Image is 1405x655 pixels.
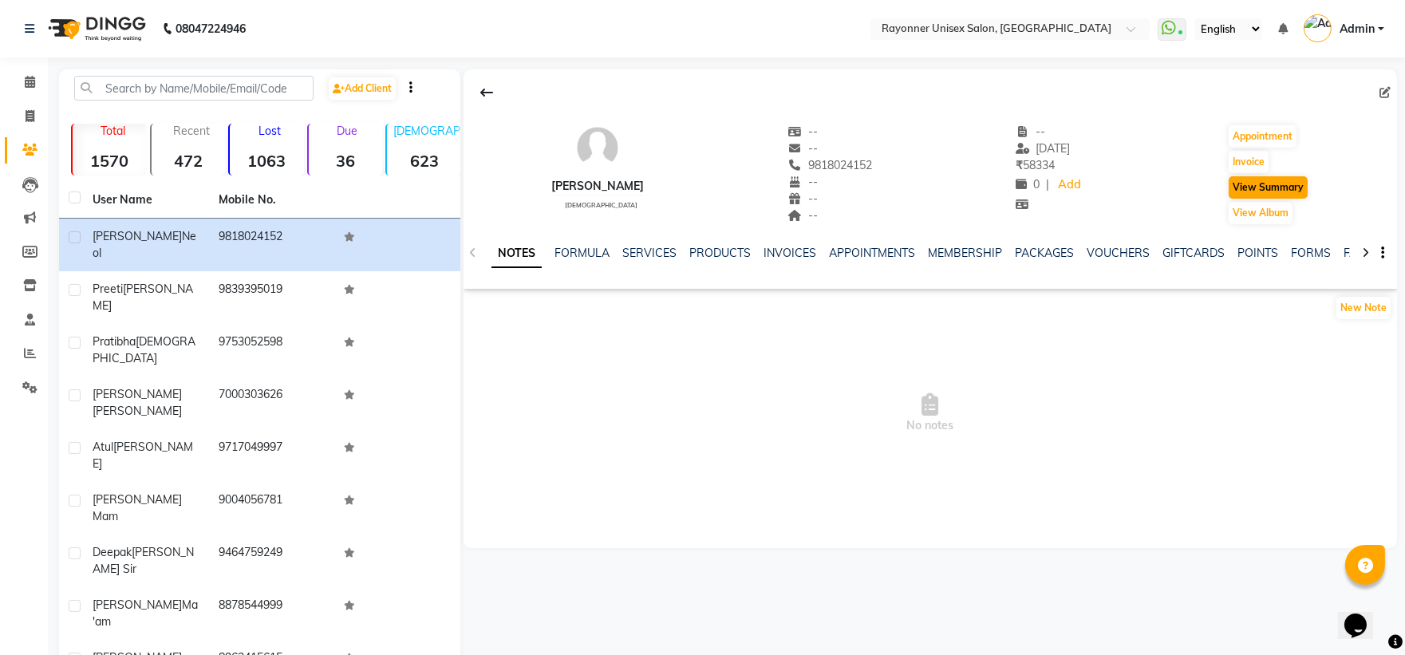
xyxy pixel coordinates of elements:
span: -- [787,124,818,139]
span: [DEMOGRAPHIC_DATA] [565,201,637,209]
button: New Note [1336,297,1391,319]
a: SERVICES [622,246,677,260]
span: [PERSON_NAME] Sir [93,545,194,576]
button: View Summary [1229,176,1308,199]
a: NOTES [491,239,542,268]
span: [DATE] [1016,141,1071,156]
a: VOUCHERS [1087,246,1150,260]
strong: 36 [309,151,383,171]
a: INVOICES [764,246,816,260]
div: Back to Client [470,77,503,108]
span: [DEMOGRAPHIC_DATA] [93,334,195,365]
span: [PERSON_NAME] [93,440,193,471]
b: 08047224946 [176,6,246,51]
span: [PERSON_NAME] [93,229,182,243]
a: PRODUCTS [689,246,751,260]
img: logo [41,6,150,51]
span: Deepak [93,545,132,559]
img: Admin [1304,14,1332,42]
strong: 1063 [230,151,304,171]
td: 9004056781 [209,482,335,535]
td: 9839395019 [209,271,335,324]
span: [PERSON_NAME] [93,387,182,401]
a: GIFTCARDS [1162,246,1225,260]
button: Invoice [1229,151,1269,173]
td: 9464759249 [209,535,335,587]
a: POINTS [1237,246,1278,260]
strong: 623 [387,151,461,171]
td: 9717049997 [209,429,335,482]
span: -- [787,175,818,189]
a: PACKAGES [1015,246,1074,260]
button: Appointment [1229,125,1296,148]
span: [PERSON_NAME] [93,282,193,313]
span: [PERSON_NAME] mam [93,492,182,523]
span: [PERSON_NAME] [93,598,182,612]
span: ₹ [1016,158,1023,172]
div: [PERSON_NAME] [551,178,644,195]
strong: 472 [152,151,226,171]
iframe: chat widget [1338,591,1389,639]
p: Total [79,124,147,138]
th: Mobile No. [209,182,335,219]
td: 7000303626 [209,377,335,429]
button: View Album [1229,202,1293,224]
span: Pratibha [93,334,136,349]
strong: 1570 [73,151,147,171]
span: 58334 [1016,158,1055,172]
input: Search by Name/Mobile/Email/Code [74,76,314,101]
img: avatar [574,124,622,172]
td: 9818024152 [209,219,335,271]
a: FAMILY [1344,246,1382,260]
p: Lost [236,124,304,138]
span: Atul [93,440,113,454]
span: No notes [464,333,1397,493]
td: 8878544999 [209,587,335,640]
p: [DEMOGRAPHIC_DATA] [393,124,461,138]
a: Add [1056,174,1083,196]
span: -- [1016,124,1046,139]
span: -- [787,141,818,156]
span: -- [787,191,818,206]
span: -- [787,208,818,223]
a: APPOINTMENTS [829,246,915,260]
span: 0 [1016,177,1040,191]
p: Recent [158,124,226,138]
a: FORMS [1291,246,1331,260]
th: User Name [83,182,209,219]
a: FORMULA [555,246,610,260]
span: 9818024152 [787,158,872,172]
span: Preeti [93,282,123,296]
span: Admin [1340,21,1375,37]
a: Add Client [329,77,396,100]
p: Due [312,124,383,138]
span: [PERSON_NAME] [93,404,182,418]
td: 9753052598 [209,324,335,377]
a: MEMBERSHIP [928,246,1002,260]
span: | [1046,176,1049,193]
